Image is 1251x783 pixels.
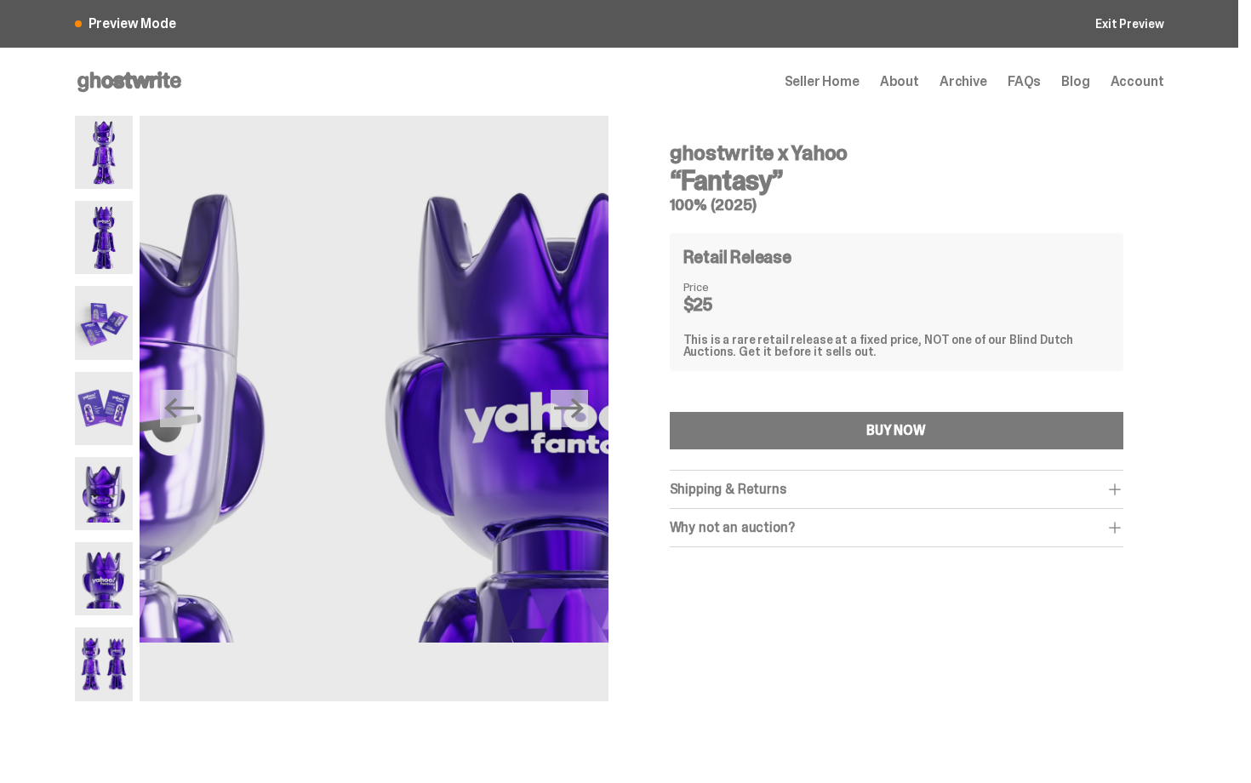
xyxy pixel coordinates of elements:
h5: 100% (2025) [670,197,1123,213]
dd: $25 [683,296,768,313]
img: Yahoo-MG-6.png [75,627,134,700]
div: Why not an auction? [670,519,1123,536]
h4: ghostwrite x Yahoo [670,143,1123,163]
div: This is a rare retail release at a fixed price, NOT one of our Blind Dutch Auctions. Get it befor... [683,334,1110,357]
a: Archive [940,75,987,89]
a: FAQs [1008,75,1041,89]
a: Blog [1061,75,1089,89]
div: BUY NOW [866,424,926,437]
a: About [880,75,919,89]
div: Shipping & Returns [670,481,1123,498]
span: Preview Mode [89,17,176,31]
a: Account [1111,75,1164,89]
h4: Retail Release [683,249,791,266]
img: Yahoo-MG-2.png [75,372,134,445]
img: Yahoo-MG-1.png [75,286,134,359]
button: Previous [160,390,197,427]
img: Yahoo-MG-3.png [75,457,134,530]
h3: “Fantasy” [670,167,1123,194]
a: Seller Home [785,75,860,89]
img: Yahoo-MG-4.png [327,116,795,701]
a: Exit Preview [1095,18,1163,30]
button: Next [551,390,588,427]
img: Yahoo-HG---3.png [75,201,134,274]
button: BUY NOW [670,412,1123,449]
img: Yahoo-HG---1.png [75,116,134,189]
img: Yahoo-MG-4.png [75,542,134,615]
dt: Price [683,281,768,293]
